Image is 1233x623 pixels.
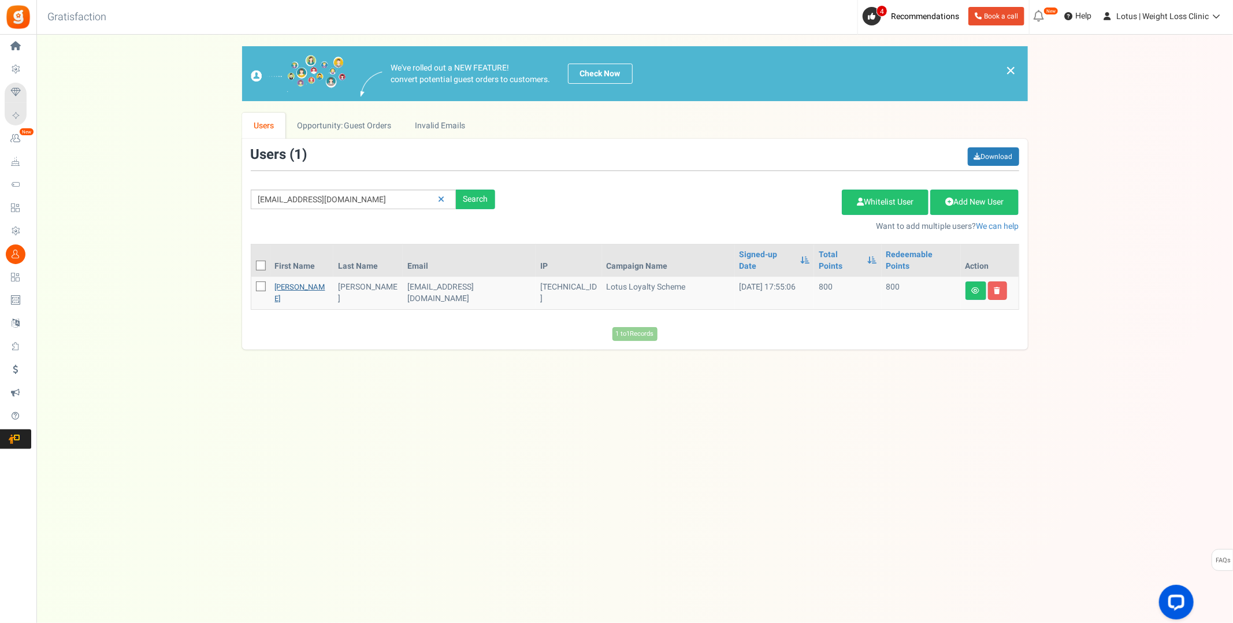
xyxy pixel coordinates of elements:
[863,7,964,25] a: 4 Recommendations
[251,147,307,162] h3: Users ( )
[961,244,1019,277] th: Action
[1116,10,1209,23] span: Lotus | Weight Loss Clinic
[432,190,450,210] a: Reset
[735,277,815,309] td: [DATE] 17:55:06
[1072,10,1091,22] span: Help
[1215,550,1231,572] span: FAQs
[403,113,477,139] a: Invalid Emails
[1060,7,1096,25] a: Help
[602,277,735,309] td: Lotus Loyalty Scheme
[536,244,602,277] th: IP
[251,55,346,92] img: images
[994,287,1001,294] i: Delete user
[242,113,286,139] a: Users
[536,277,602,309] td: [TECHNICAL_ID]
[882,277,961,309] td: 800
[5,4,31,30] img: Gratisfaction
[819,249,861,272] a: Total Points
[602,244,735,277] th: Campaign Name
[333,277,402,309] td: [PERSON_NAME]
[740,249,795,272] a: Signed-up Date
[403,277,536,309] td: customer
[295,144,303,165] span: 1
[333,244,402,277] th: Last Name
[976,220,1019,232] a: We can help
[968,7,1024,25] a: Book a call
[842,190,929,215] a: Whitelist User
[814,277,881,309] td: 800
[275,281,325,304] a: [PERSON_NAME]
[972,287,980,294] i: View details
[968,147,1019,166] a: Download
[285,113,403,139] a: Opportunity: Guest Orders
[391,62,551,86] p: We've rolled out a NEW FEATURE! convert potential guest orders to customers.
[270,244,334,277] th: First Name
[930,190,1019,215] a: Add New User
[403,244,536,277] th: Email
[251,190,456,209] input: Search by email or name
[877,5,887,17] span: 4
[456,190,495,209] div: Search
[5,129,31,149] a: New
[886,249,956,272] a: Redeemable Points
[1043,7,1059,15] em: New
[1006,64,1016,77] a: ×
[19,128,34,136] em: New
[891,10,959,23] span: Recommendations
[512,221,1019,232] p: Want to add multiple users?
[35,6,119,29] h3: Gratisfaction
[361,72,382,97] img: images
[568,64,633,84] a: Check Now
